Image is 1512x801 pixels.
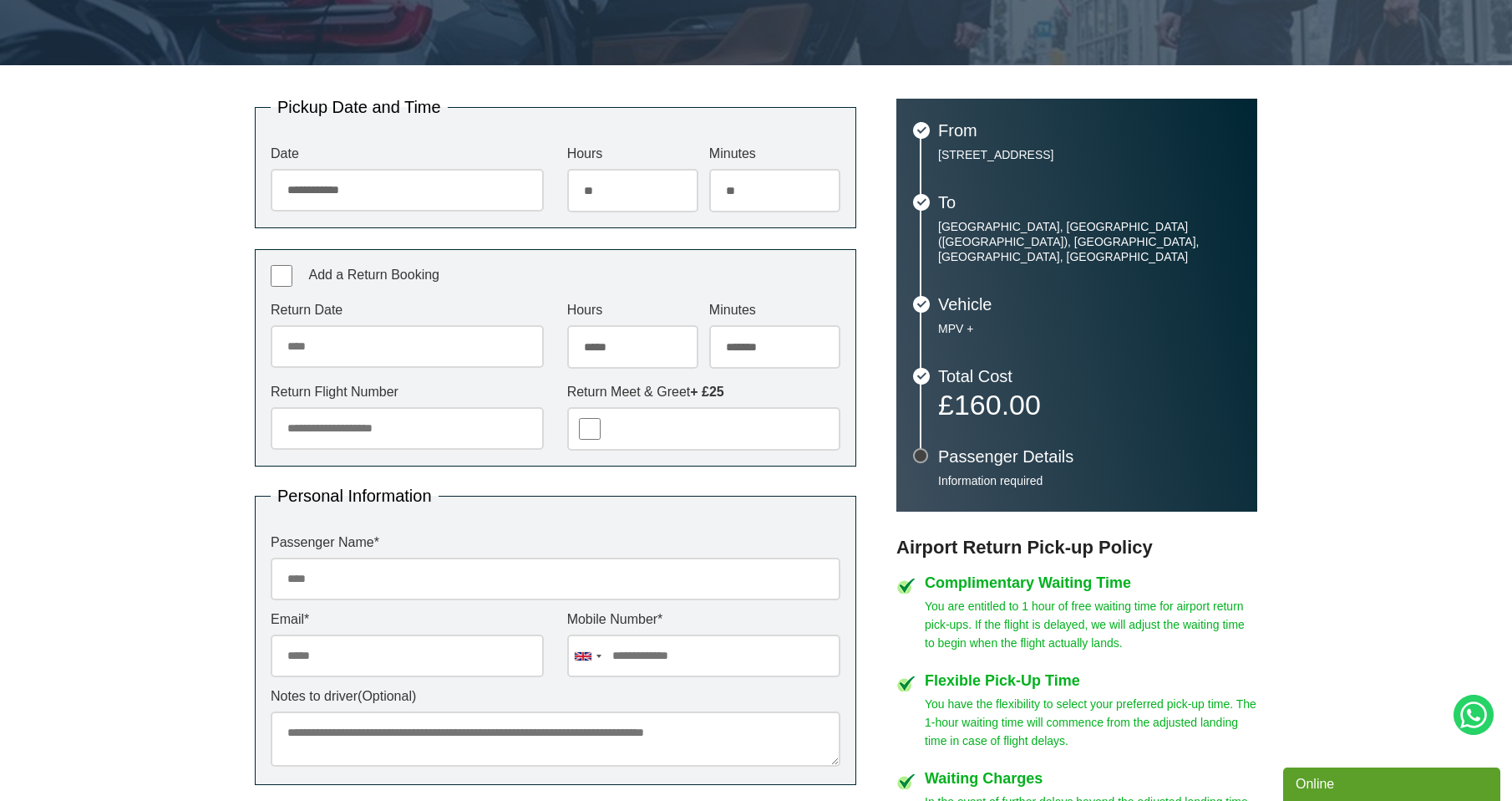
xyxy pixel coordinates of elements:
[271,385,544,399] label: Return Flight Number
[938,473,1241,488] p: Information required
[938,296,1241,313] h3: Vehicle
[271,613,544,626] label: Email
[938,448,1241,465] h3: Passenger Details
[938,321,1241,336] p: MPV +
[938,393,1241,416] p: £
[938,219,1241,264] p: [GEOGRAPHIC_DATA], [GEOGRAPHIC_DATA] ([GEOGRAPHIC_DATA]), [GEOGRAPHIC_DATA], [GEOGRAPHIC_DATA], [...
[938,368,1241,385] h3: Total Cost
[271,536,840,549] label: Passenger Name
[271,99,448,115] legend: Pickup Date and Time
[954,389,1041,421] span: 160.00
[709,304,840,317] label: Minutes
[271,147,544,161] label: Date
[1283,764,1504,801] iframe: chat widget
[896,537,1257,559] h3: Airport Return Pick-up Policy
[690,385,723,399] strong: + £25
[567,385,840,399] label: Return Meet & Greet
[938,122,1241,139] h3: From
[938,194,1241,211] h3: To
[925,597,1257,652] p: You are entitled to 1 hour of free waiting time for airport return pick-ups. If the flight is del...
[567,304,698,317] label: Hours
[308,268,439,282] span: Add a Return Booking
[938,147,1241,162] p: [STREET_ADDRESS]
[925,575,1257,590] h4: Complimentary Waiting Time
[925,673,1257,688] h4: Flexible Pick-Up Time
[271,304,544,317] label: Return Date
[925,771,1257,786] h4: Waiting Charges
[271,265,292,287] input: Add a Return Booking
[358,689,416,703] span: (Optional)
[709,147,840,161] label: Minutes
[925,695,1257,750] p: You have the flexibility to select your preferred pick-up time. The 1-hour waiting time will comm...
[271,690,840,703] label: Notes to driver
[568,635,606,676] div: United Kingdom: +44
[567,147,698,161] label: Hours
[567,613,840,626] label: Mobile Number
[271,487,439,504] legend: Personal Information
